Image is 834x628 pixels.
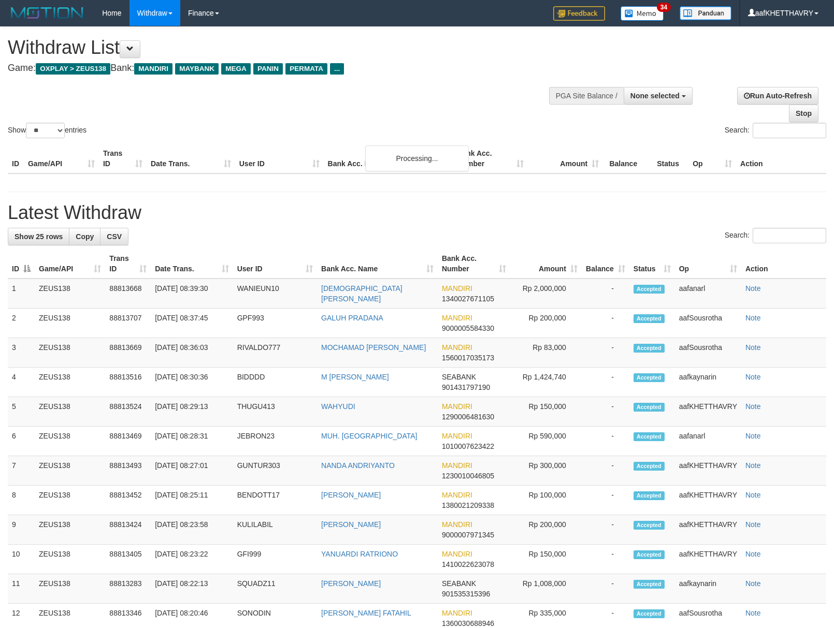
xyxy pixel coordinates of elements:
span: Accepted [634,550,665,559]
td: [DATE] 08:22:13 [151,574,233,604]
td: 4 [8,368,35,397]
span: MANDIRI [442,609,472,617]
td: 88813669 [105,338,151,368]
span: MANDIRI [442,343,472,352]
td: 88813516 [105,368,151,397]
span: MANDIRI [442,461,472,470]
td: Rp 100,000 [510,486,581,515]
img: MOTION_logo.png [8,5,87,21]
td: JEBRON23 [233,427,317,456]
a: [PERSON_NAME] [321,491,381,499]
div: Processing... [365,145,469,171]
td: 88813524 [105,397,151,427]
td: ZEUS138 [35,309,105,338]
td: THUGU413 [233,397,317,427]
td: Rp 150,000 [510,397,581,427]
td: 3 [8,338,35,368]
th: Action [741,249,826,279]
a: Note [745,491,761,499]
td: [DATE] 08:23:58 [151,515,233,545]
td: WANIEUN10 [233,279,317,309]
td: 88813424 [105,515,151,545]
td: RIVALDO777 [233,338,317,368]
td: 8 [8,486,35,515]
td: [DATE] 08:27:01 [151,456,233,486]
th: Bank Acc. Name: activate to sort column ascending [317,249,438,279]
span: OXPLAY > ZEUS138 [36,63,110,75]
td: - [582,338,629,368]
a: Note [745,402,761,411]
td: aafkaynarin [675,574,741,604]
a: YANUARDI RATRIONO [321,550,398,558]
td: ZEUS138 [35,545,105,574]
th: ID: activate to sort column descending [8,249,35,279]
a: [DEMOGRAPHIC_DATA][PERSON_NAME] [321,284,402,303]
td: 88813469 [105,427,151,456]
td: BIDDDD [233,368,317,397]
div: PGA Site Balance / [549,87,624,105]
td: GFI999 [233,545,317,574]
a: Note [745,609,761,617]
td: - [582,279,629,309]
a: Note [745,343,761,352]
label: Show entries [8,123,87,138]
span: Accepted [634,314,665,323]
span: Copy 901431797190 to clipboard [442,383,490,391]
td: 6 [8,427,35,456]
span: None selected [630,92,680,100]
th: Game/API: activate to sort column ascending [35,249,105,279]
td: Rp 83,000 [510,338,581,368]
span: Copy 9000005584330 to clipboard [442,324,494,332]
td: 88813405 [105,545,151,574]
td: Rp 150,000 [510,545,581,574]
span: Copy 1010007623422 to clipboard [442,442,494,450]
td: GUNTUR303 [233,456,317,486]
span: Accepted [634,462,665,471]
span: Copy 1380021209338 to clipboard [442,501,494,509]
th: ID [8,144,24,173]
label: Search: [725,123,826,138]
span: PANIN [253,63,283,75]
td: KULILABIL [233,515,317,545]
td: 88813493 [105,456,151,486]
a: Note [745,284,761,293]
input: Search: [753,228,826,243]
a: Show 25 rows [8,228,69,245]
td: aafSousrotha [675,309,741,338]
td: Rp 200,000 [510,515,581,545]
img: panduan.png [680,6,731,20]
span: Accepted [634,580,665,589]
span: 34 [657,3,671,12]
td: 7 [8,456,35,486]
td: ZEUS138 [35,279,105,309]
select: Showentries [26,123,65,138]
a: Note [745,373,761,381]
td: aafSousrotha [675,338,741,368]
td: [DATE] 08:23:22 [151,545,233,574]
button: None selected [624,87,693,105]
th: Amount: activate to sort column ascending [510,249,581,279]
td: Rp 590,000 [510,427,581,456]
td: [DATE] 08:28:31 [151,427,233,456]
a: Note [745,432,761,440]
span: SEABANK [442,579,476,588]
span: MANDIRI [442,402,472,411]
a: M [PERSON_NAME] [321,373,389,381]
td: [DATE] 08:30:36 [151,368,233,397]
td: ZEUS138 [35,456,105,486]
label: Search: [725,228,826,243]
span: Accepted [634,285,665,294]
span: Copy 1340027671105 to clipboard [442,295,494,303]
span: Accepted [634,491,665,500]
td: Rp 1,424,740 [510,368,581,397]
span: MANDIRI [442,550,472,558]
span: Accepted [634,373,665,382]
th: Status [653,144,688,173]
span: ... [330,63,344,75]
span: MANDIRI [442,432,472,440]
input: Search: [753,123,826,138]
span: MANDIRI [442,520,472,529]
th: Op: activate to sort column ascending [675,249,741,279]
span: Accepted [634,344,665,353]
span: Show 25 rows [15,232,63,241]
